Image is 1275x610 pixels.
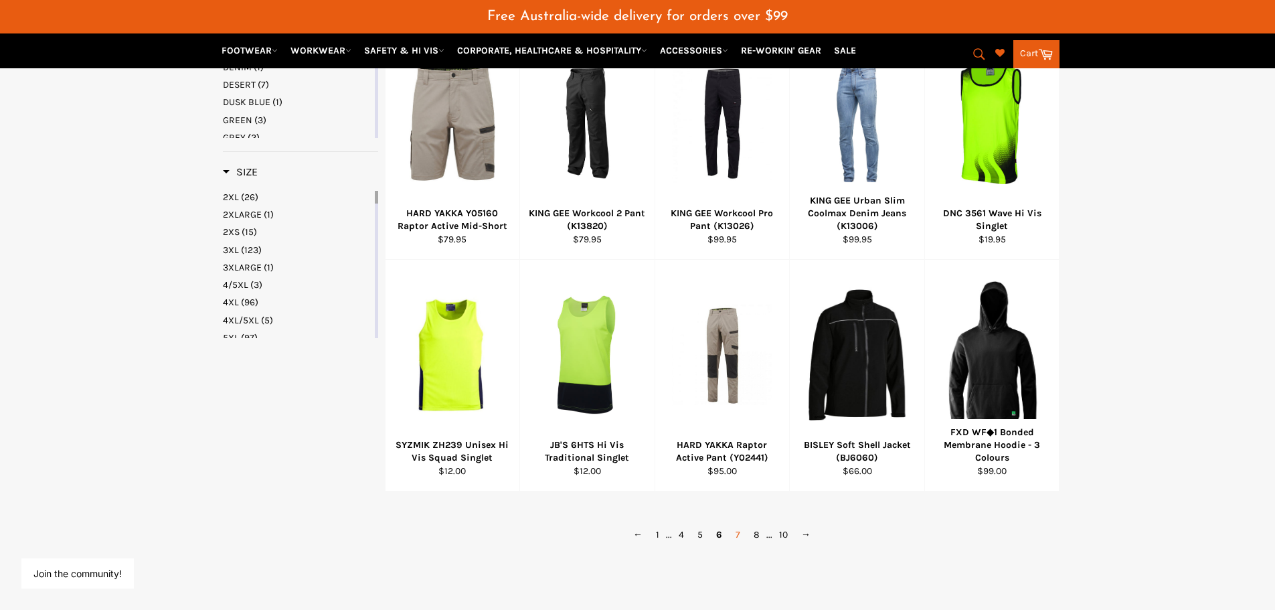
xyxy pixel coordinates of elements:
[829,39,861,62] a: SALE
[250,279,262,291] span: (3)
[766,529,772,540] span: ...
[709,525,729,544] span: 6
[264,262,274,273] span: (1)
[223,315,259,326] span: 4XL/5XL
[223,279,372,291] a: 4/5XL
[223,78,372,91] a: DESERT
[385,28,520,260] a: HARD YAKKA Y05160 Raptor Active Mid-ShortHARD YAKKA Y05160 Raptor Active Mid-Short$79.95
[223,114,372,127] a: GREEN
[254,115,266,126] span: (3)
[663,439,781,465] div: HARD YAKKA Raptor Active Pant (Y02441)
[223,132,246,143] span: GREY
[663,207,781,233] div: KING GEE Workcool Pro Pant (K13026)
[248,132,260,143] span: (2)
[223,209,262,220] span: 2XLARGE
[789,260,924,491] a: BISLEY Soft Shell Jacket (BJ6060)BISLEY Soft Shell Jacket (BJ6060)$66.00
[736,39,827,62] a: RE-WORKIN' GEAR
[933,207,1051,233] div: DNC 3561 Wave Hi Vis Singlet
[223,262,262,273] span: 3XLARGE
[924,28,1059,260] a: DNC 3561 Wave Hi Vis SingletDNC 3561 Wave Hi Vis Singlet$19.95
[747,525,766,544] a: 8
[385,260,520,491] a: SYZMIK ZH239 Unisex Hi Vis Squad SingletSYZMIK ZH239 Unisex Hi Vis Squad Singlet$12.00
[394,439,511,465] div: SYZMIK ZH239 Unisex Hi Vis Squad Singlet
[223,191,372,204] a: 2XL
[261,315,273,326] span: (5)
[487,9,788,23] span: Free Australia-wide delivery for orders over $99
[772,525,794,544] a: 10
[223,314,372,327] a: 4XL/5XL
[649,525,666,544] a: 1
[672,525,691,544] a: 4
[223,79,256,90] span: DESERT
[223,226,240,238] span: 2XS
[241,332,258,344] span: (97)
[655,39,734,62] a: ACCESSORIES
[223,62,252,73] span: DENIM
[223,96,270,108] span: DUSK BLUE
[452,39,653,62] a: CORPORATE, HEALTHCARE & HOSPITALITY
[729,525,747,544] a: 7
[223,331,372,344] a: 5XL
[254,62,264,73] span: (1)
[529,207,647,233] div: KING GEE Workcool 2 Pant (K13820)
[691,525,709,544] a: 5
[924,260,1059,491] a: FXD WF◆1 Bonded Membrane Hoodie - 3 ColoursFXD WF◆1 Bonded Membrane Hoodie - 3 Colours$99.00
[223,261,372,274] a: 3XLARGE
[1013,40,1059,68] a: Cart
[223,297,239,308] span: 4XL
[223,332,239,344] span: 5XL
[359,39,450,62] a: SAFETY & HI VIS
[394,207,511,233] div: HARD YAKKA Y05160 Raptor Active Mid-Short
[798,439,916,465] div: BISLEY Soft Shell Jacket (BJ6060)
[241,192,258,203] span: (26)
[794,525,817,544] a: →
[264,209,274,220] span: (1)
[666,529,672,540] span: ...
[798,194,916,233] div: KING GEE Urban Slim Coolmax Denim Jeans (K13006)
[223,165,258,178] span: Size
[223,244,239,256] span: 3XL
[933,426,1051,465] div: FXD WF◆1 Bonded Membrane Hoodie - 3 Colours
[655,260,790,491] a: HARD YAKKA Raptor Active Pant (Y02441)HARD YAKKA Raptor Active Pant (Y02441)$95.00
[223,131,372,144] a: GREY
[655,28,790,260] a: KING GEE Workcool Pro Pant (K13026)KING GEE Workcool Pro Pant (K13026)$99.95
[223,279,248,291] span: 4/5XL
[241,297,258,308] span: (96)
[216,39,283,62] a: FOOTWEAR
[272,96,282,108] span: (1)
[519,28,655,260] a: KING GEE Workcool 2 Pant (K13820)KING GEE Workcool 2 Pant (K13820)$79.95
[223,208,372,221] a: 2XLARGE
[789,28,924,260] a: KING GEE Urban Slim Coolmax Denim Jeans (K13006)KING GEE Urban Slim Coolmax Denim Jeans (K13006)$...
[529,439,647,465] div: JB'S 6HTS Hi Vis Traditional Singlet
[223,244,372,256] a: 3XL
[626,525,649,544] a: ←
[519,260,655,491] a: JB'S 6HTS Hi Vis Traditional SingletJB'S 6HTS Hi Vis Traditional Singlet$12.00
[285,39,357,62] a: WORKWEAR
[223,226,372,238] a: 2XS
[223,296,372,309] a: 4XL
[241,244,262,256] span: (123)
[223,192,239,203] span: 2XL
[223,115,252,126] span: GREEN
[223,96,372,108] a: DUSK BLUE
[242,226,257,238] span: (15)
[33,568,122,579] button: Join the community!
[258,79,269,90] span: (7)
[223,165,258,179] h3: Size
